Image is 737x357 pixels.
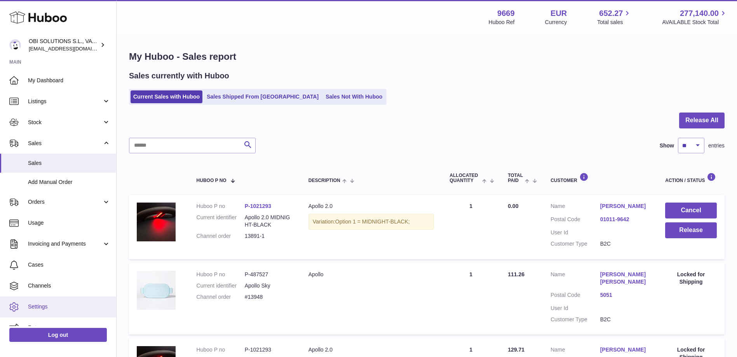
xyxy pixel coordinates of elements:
[129,50,725,63] h1: My Huboo - Sales report
[600,291,650,299] a: 5051
[497,8,515,19] strong: 9669
[551,316,600,323] dt: Customer Type
[28,324,110,331] span: Returns
[308,178,340,183] span: Description
[197,282,245,289] dt: Current identifier
[197,293,245,301] dt: Channel order
[508,203,518,209] span: 0.00
[600,216,650,223] a: 01011-9642
[197,214,245,229] dt: Current identifier
[551,291,600,301] dt: Postal Code
[28,261,110,269] span: Cases
[28,98,102,105] span: Listings
[665,173,717,183] div: Action / Status
[551,8,567,19] strong: EUR
[662,19,728,26] span: AVAILABLE Stock Total
[28,178,110,186] span: Add Manual Order
[28,219,110,227] span: Usage
[29,38,99,52] div: OBI SOLUTIONS S.L., VAT: B70911078
[129,71,229,81] h2: Sales currently with Huboo
[660,142,674,149] label: Show
[551,216,600,225] dt: Postal Code
[29,45,114,52] span: [EMAIL_ADDRESS][DOMAIN_NAME]
[708,142,725,149] span: entries
[245,271,293,278] dd: P-487527
[450,173,480,183] span: ALLOCATED Quantity
[197,346,245,354] dt: Huboo P no
[28,119,102,126] span: Stock
[600,240,650,248] dd: B2C
[508,271,524,277] span: 111.26
[197,178,227,183] span: Huboo P no
[597,8,632,26] a: 652.27 Total sales
[308,271,434,278] div: Apollo
[308,346,434,354] div: Apollo 2.0
[489,19,515,26] div: Huboo Ref
[323,90,385,103] a: Sales Not With Huboo
[662,8,728,26] a: 277,140.00 AVAILABLE Stock Total
[551,173,650,183] div: Customer
[600,346,650,354] a: [PERSON_NAME]
[508,347,524,353] span: 129.71
[679,113,725,128] button: Release All
[28,140,102,147] span: Sales
[28,282,110,289] span: Channels
[308,214,434,230] div: Variation:
[599,8,623,19] span: 652.27
[665,203,717,218] button: Cancel
[665,271,717,286] div: Locked for Shipping
[245,203,272,209] a: P-1021293
[28,303,110,310] span: Settings
[597,19,632,26] span: Total sales
[245,293,293,301] dd: #13948
[245,282,293,289] dd: Apollo Sky
[28,77,110,84] span: My Dashboard
[551,271,600,288] dt: Name
[551,346,600,355] dt: Name
[9,39,21,51] img: internalAdmin-9669@internal.huboo.com
[551,203,600,212] dt: Name
[245,214,293,229] dd: Apollo 2.0 MIDNIGHT-BLACK
[28,159,110,167] span: Sales
[551,240,600,248] dt: Customer Type
[600,316,650,323] dd: B2C
[442,263,500,334] td: 1
[137,203,176,241] img: 96691737388559.jpg
[9,328,107,342] a: Log out
[28,240,102,248] span: Invoicing and Payments
[204,90,321,103] a: Sales Shipped From [GEOGRAPHIC_DATA]
[245,232,293,240] dd: 13891-1
[131,90,202,103] a: Current Sales with Huboo
[197,203,245,210] dt: Huboo P no
[551,305,600,312] dt: User Id
[197,271,245,278] dt: Huboo P no
[545,19,567,26] div: Currency
[551,229,600,236] dt: User Id
[508,173,523,183] span: Total paid
[28,198,102,206] span: Orders
[680,8,719,19] span: 277,140.00
[600,271,650,286] a: [PERSON_NAME] [PERSON_NAME]
[137,271,176,310] img: 96691703081173.jpg
[600,203,650,210] a: [PERSON_NAME]
[442,195,500,259] td: 1
[665,222,717,238] button: Release
[335,218,410,225] span: Option 1 = MIDNIGHT-BLACK;
[245,346,293,354] dd: P-1021293
[308,203,434,210] div: Apollo 2.0
[197,232,245,240] dt: Channel order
